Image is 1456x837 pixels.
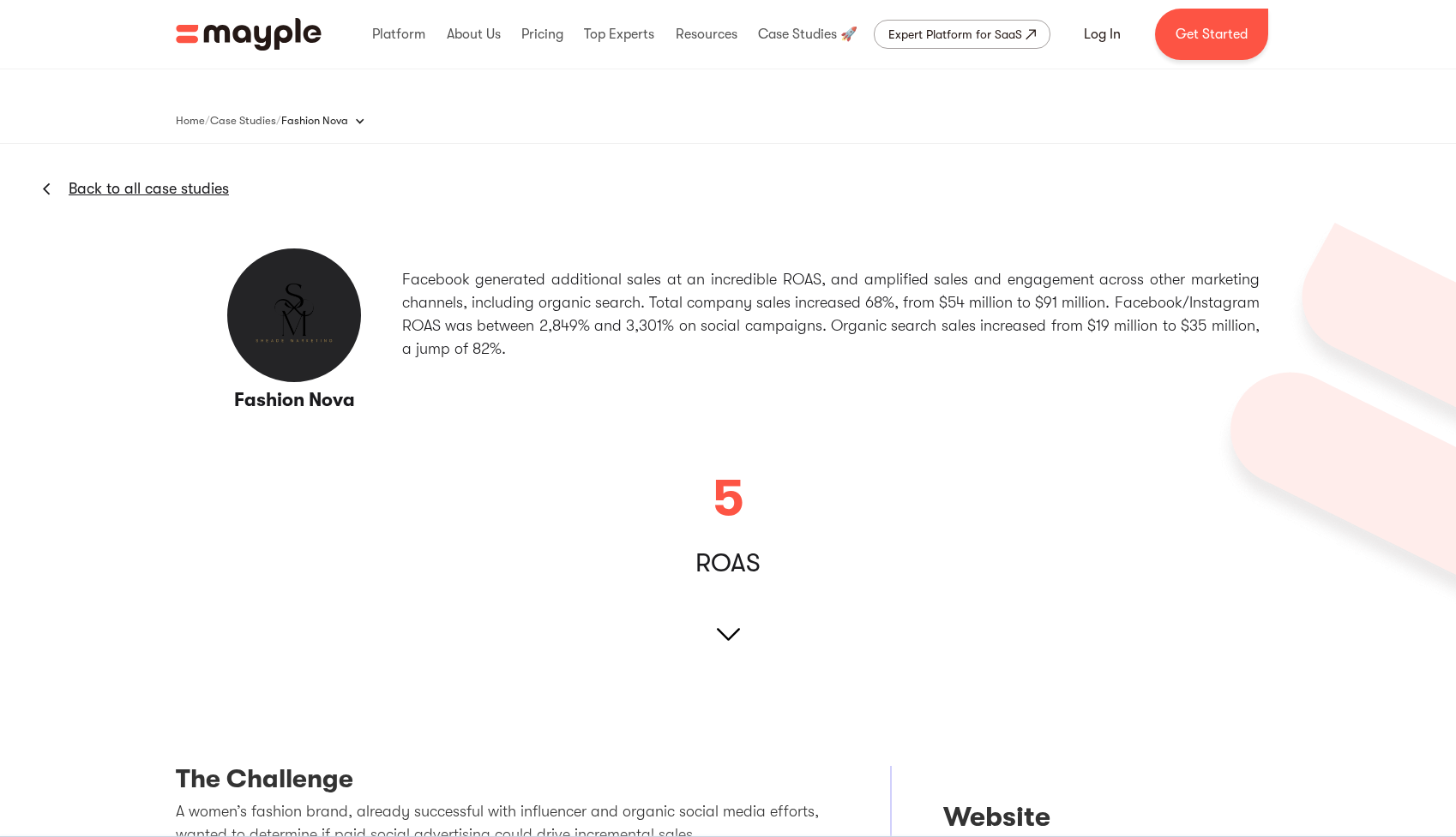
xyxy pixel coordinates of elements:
[197,388,392,413] h3: Fashion Nova
[695,554,761,571] div: ROAS
[281,104,382,138] div: Fashion Nova
[1155,9,1268,60] a: Get Started
[943,800,1237,834] div: Website
[226,247,363,384] img: Fashion Nova
[176,766,839,800] h3: The Challenge
[671,7,742,62] div: Resources
[368,7,430,62] div: Platform
[205,112,210,129] div: /
[69,178,229,199] a: Back to all case studies
[276,112,281,129] div: /
[580,7,659,62] div: Top Experts
[517,7,568,62] div: Pricing
[281,112,348,129] div: Fashion Nova
[176,18,322,51] img: Mayple logo
[874,20,1050,49] a: Expert Platform for SaaS
[713,473,743,524] div: 5
[888,24,1022,45] div: Expert Platform for SaaS
[442,7,505,62] div: About Us
[176,18,322,51] a: home
[210,111,276,131] a: Case Studies
[176,111,205,131] a: Home
[1063,14,1141,55] a: Log In
[402,268,1260,361] p: Facebook generated additional sales at an incredible ROAS, and amplified sales and engagement acr...
[1210,223,1456,619] img: 627a1993d5cd4f4e4d063358_Group%206190.png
